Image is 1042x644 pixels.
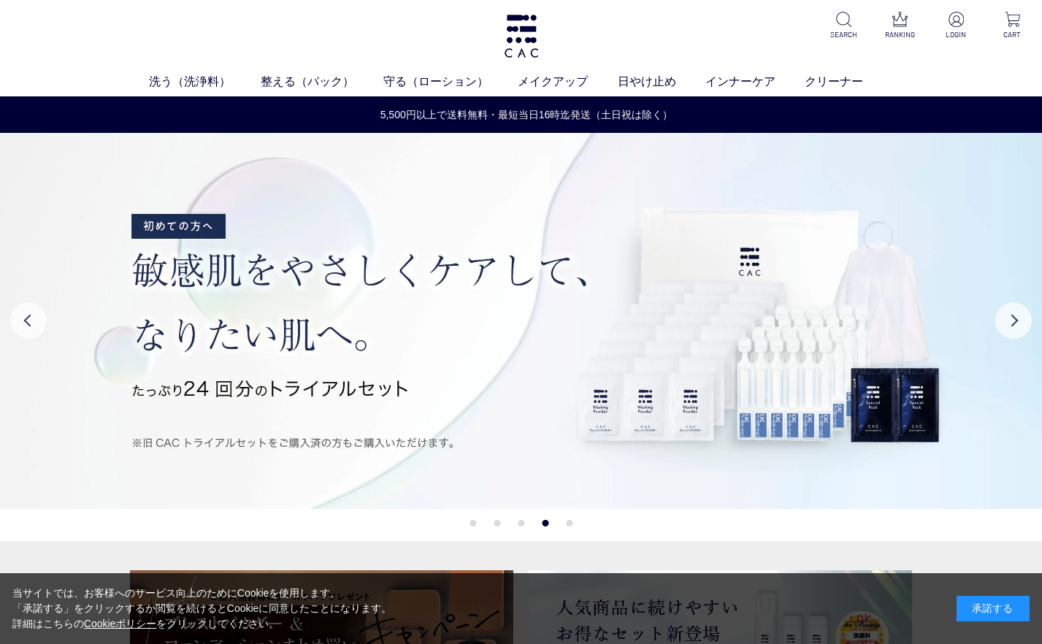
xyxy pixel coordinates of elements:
a: 日やけ止め [618,72,705,90]
a: CART [995,12,1030,40]
p: SEARCH [826,29,862,40]
a: LOGIN [938,12,974,40]
button: 3 of 5 [518,520,524,526]
button: Next [995,302,1032,339]
button: Previous [10,302,47,339]
a: 洗う（洗浄料） [149,72,260,90]
a: インナーケア [705,72,805,90]
a: SEARCH [826,12,862,40]
a: 守る（ローション） [383,72,518,90]
p: CART [995,29,1030,40]
button: 1 of 5 [470,520,476,526]
a: Cookieポリシー [84,618,157,629]
a: メイクアップ [518,72,617,90]
button: 2 of 5 [494,520,500,526]
a: 整える（パック） [261,72,383,90]
div: 承諾する [957,596,1030,621]
button: 5 of 5 [566,520,572,526]
button: 4 of 5 [542,520,548,526]
div: 当サイトでは、お客様へのサービス向上のためにCookieを使用します。 「承諾する」をクリックするか閲覧を続けるとCookieに同意したことになります。 詳細はこちらの をクリックしてください。 [12,586,392,632]
a: RANKING [882,12,918,40]
img: logo [502,15,540,58]
p: RANKING [882,29,918,40]
a: クリーナー [805,72,892,90]
p: LOGIN [938,29,974,40]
